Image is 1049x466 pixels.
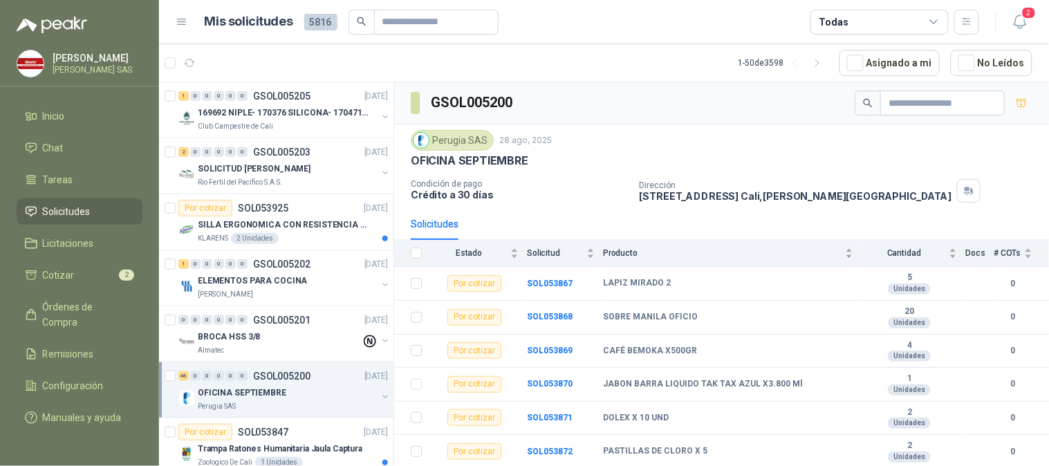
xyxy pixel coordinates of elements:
[819,15,848,30] div: Todas
[364,426,388,439] p: [DATE]
[527,248,584,258] span: Solicitud
[214,315,224,325] div: 0
[178,88,391,132] a: 1 0 0 0 0 0 GSOL005205[DATE] Company Logo169692 NIPLE- 170376 SILICONA- 170471 VALVULA REGClub Ca...
[198,386,286,400] p: OFICINA SEPTIEMBRE
[888,317,931,328] div: Unidades
[17,50,44,77] img: Company Logo
[862,306,957,317] b: 20
[43,299,129,330] span: Órdenes de Compra
[603,379,802,390] b: JABON BARRA LIQUIDO TAK TAX AZUL X3.800 Ml
[178,222,195,239] img: Company Logo
[863,98,873,108] span: search
[198,233,228,244] p: KLARENS
[17,341,142,367] a: Remisiones
[364,202,388,215] p: [DATE]
[430,240,527,267] th: Estado
[178,278,195,295] img: Company Logo
[198,162,310,176] p: SOLICITUD [PERSON_NAME]
[862,272,957,283] b: 5
[43,268,75,283] span: Cotizar
[225,315,236,325] div: 0
[17,17,87,33] img: Logo peakr
[640,190,952,202] p: [STREET_ADDRESS] Cali , [PERSON_NAME][GEOGRAPHIC_DATA]
[364,370,388,383] p: [DATE]
[888,351,931,362] div: Unidades
[527,379,573,389] a: SOL053870
[43,378,104,393] span: Configuración
[994,445,1032,458] b: 0
[527,413,573,422] a: SOL053871
[527,279,573,288] a: SOL053867
[411,189,629,201] p: Crédito a 30 días
[447,443,501,460] div: Por cotizar
[119,270,134,281] span: 2
[202,91,212,101] div: 0
[202,259,212,269] div: 0
[994,411,1032,425] b: 0
[431,92,514,113] h3: GSOL005200
[238,427,288,437] p: SOL053847
[527,240,603,267] th: Solicitud
[739,52,828,74] div: 1 - 50 de 3598
[414,133,429,148] img: Company Logo
[253,91,310,101] p: GSOL005205
[17,294,142,335] a: Órdenes de Compra
[43,346,94,362] span: Remisiones
[225,147,236,157] div: 0
[447,342,501,359] div: Por cotizar
[364,90,388,103] p: [DATE]
[17,103,142,129] a: Inicio
[190,315,201,325] div: 0
[225,91,236,101] div: 0
[214,371,224,381] div: 0
[43,140,64,156] span: Chat
[253,147,310,157] p: GSOL005203
[214,259,224,269] div: 0
[202,371,212,381] div: 0
[17,373,142,399] a: Configuración
[603,312,698,323] b: SOBRE MANILA OFICIO
[178,312,391,356] a: 0 0 0 0 0 0 GSOL005201[DATE] Company LogoBROCA HSS 3/8Almatec
[178,334,195,351] img: Company Logo
[603,248,842,258] span: Producto
[178,424,232,440] div: Por cotizar
[994,277,1032,290] b: 0
[178,371,189,381] div: 46
[237,315,248,325] div: 0
[253,315,310,325] p: GSOL005201
[862,440,957,451] b: 2
[527,312,573,321] a: SOL053868
[994,240,1049,267] th: # COTs
[603,240,862,267] th: Producto
[411,216,458,232] div: Solicitudes
[839,50,940,76] button: Asignado a mi
[603,278,671,289] b: LAPIZ MIRADO 2
[198,177,282,188] p: Rio Fertil del Pacífico S.A.S.
[364,314,388,327] p: [DATE]
[994,378,1032,391] b: 0
[198,106,370,120] p: 169692 NIPLE- 170376 SILICONA- 170471 VALVULA REG
[603,413,669,424] b: DOLEX X 10 UND
[178,256,391,300] a: 1 0 0 0 0 0 GSOL005202[DATE] Company LogoELEMENTOS PARA COCINA[PERSON_NAME]
[237,91,248,101] div: 0
[17,167,142,193] a: Tareas
[198,274,307,288] p: ELEMENTOS PARA COCINA
[43,410,122,425] span: Manuales y ayuda
[43,236,94,251] span: Licitaciones
[527,346,573,355] b: SOL053869
[237,259,248,269] div: 0
[364,258,388,271] p: [DATE]
[198,401,236,412] p: Perugia SAS
[447,309,501,326] div: Por cotizar
[447,275,501,292] div: Por cotizar
[253,371,310,381] p: GSOL005200
[888,283,931,295] div: Unidades
[225,259,236,269] div: 0
[994,344,1032,357] b: 0
[178,110,195,127] img: Company Logo
[17,230,142,257] a: Licitaciones
[178,200,232,216] div: Por cotizar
